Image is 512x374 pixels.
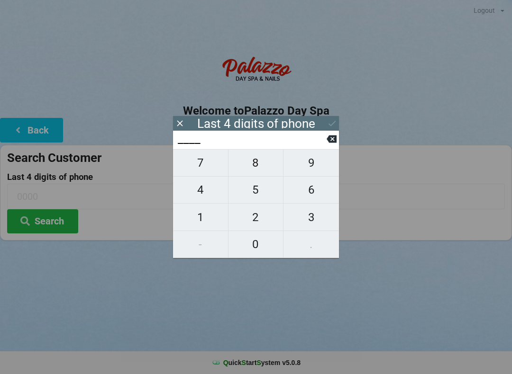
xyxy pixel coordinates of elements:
div: Last 4 digits of phone [197,119,315,128]
button: 6 [283,177,339,204]
span: 7 [173,153,228,173]
button: 7 [173,149,229,177]
button: 2 [229,204,284,231]
span: 1 [173,207,228,227]
button: 9 [283,149,339,177]
button: 1 [173,204,229,231]
span: 6 [283,180,339,200]
button: 3 [283,204,339,231]
span: 3 [283,207,339,227]
button: 5 [229,177,284,204]
button: 8 [229,149,284,177]
span: 2 [229,207,283,227]
span: 5 [229,180,283,200]
button: 0 [229,231,284,258]
span: 4 [173,180,228,200]
span: 0 [229,234,283,254]
button: 4 [173,177,229,204]
span: 8 [229,153,283,173]
span: 9 [283,153,339,173]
